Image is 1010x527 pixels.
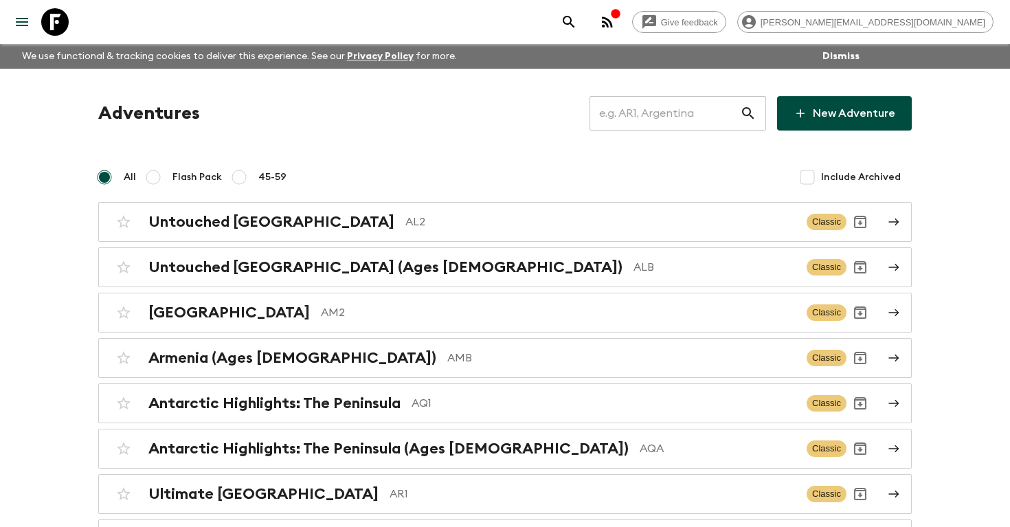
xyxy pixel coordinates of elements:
button: Archive [846,208,874,236]
span: Classic [807,395,846,412]
a: Armenia (Ages [DEMOGRAPHIC_DATA])AMBClassicArchive [98,338,912,378]
span: Classic [807,440,846,457]
p: AMB [447,350,796,366]
button: Archive [846,390,874,417]
a: [GEOGRAPHIC_DATA]AM2ClassicArchive [98,293,912,333]
span: Classic [807,350,846,366]
p: AQA [640,440,796,457]
button: Archive [846,299,874,326]
button: menu [8,8,36,36]
a: Antarctic Highlights: The Peninsula (Ages [DEMOGRAPHIC_DATA])AQAClassicArchive [98,429,912,469]
p: ALB [633,259,796,276]
h2: Untouched [GEOGRAPHIC_DATA] (Ages [DEMOGRAPHIC_DATA]) [148,258,622,276]
h1: Adventures [98,100,200,127]
p: AQ1 [412,395,796,412]
span: Include Archived [821,170,901,184]
span: Give feedback [653,17,726,27]
span: Classic [807,259,846,276]
button: search adventures [555,8,583,36]
h2: Armenia (Ages [DEMOGRAPHIC_DATA]) [148,349,436,367]
span: Classic [807,304,846,321]
h2: Ultimate [GEOGRAPHIC_DATA] [148,485,379,503]
span: All [124,170,136,184]
button: Archive [846,480,874,508]
button: Archive [846,344,874,372]
span: Flash Pack [172,170,222,184]
button: Archive [846,254,874,281]
h2: Antarctic Highlights: The Peninsula [148,394,401,412]
h2: Antarctic Highlights: The Peninsula (Ages [DEMOGRAPHIC_DATA]) [148,440,629,458]
p: AL2 [405,214,796,230]
span: 45-59 [258,170,287,184]
button: Archive [846,435,874,462]
a: Antarctic Highlights: The PeninsulaAQ1ClassicArchive [98,383,912,423]
h2: Untouched [GEOGRAPHIC_DATA] [148,213,394,231]
a: Ultimate [GEOGRAPHIC_DATA]AR1ClassicArchive [98,474,912,514]
a: Give feedback [632,11,726,33]
button: Dismiss [819,47,863,66]
p: We use functional & tracking cookies to deliver this experience. See our for more. [16,44,462,69]
span: [PERSON_NAME][EMAIL_ADDRESS][DOMAIN_NAME] [753,17,993,27]
p: AM2 [321,304,796,321]
h2: [GEOGRAPHIC_DATA] [148,304,310,322]
span: Classic [807,214,846,230]
a: Untouched [GEOGRAPHIC_DATA] (Ages [DEMOGRAPHIC_DATA])ALBClassicArchive [98,247,912,287]
a: Untouched [GEOGRAPHIC_DATA]AL2ClassicArchive [98,202,912,242]
input: e.g. AR1, Argentina [590,94,740,133]
span: Classic [807,486,846,502]
p: AR1 [390,486,796,502]
div: [PERSON_NAME][EMAIL_ADDRESS][DOMAIN_NAME] [737,11,994,33]
a: Privacy Policy [347,52,414,61]
a: New Adventure [777,96,912,131]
